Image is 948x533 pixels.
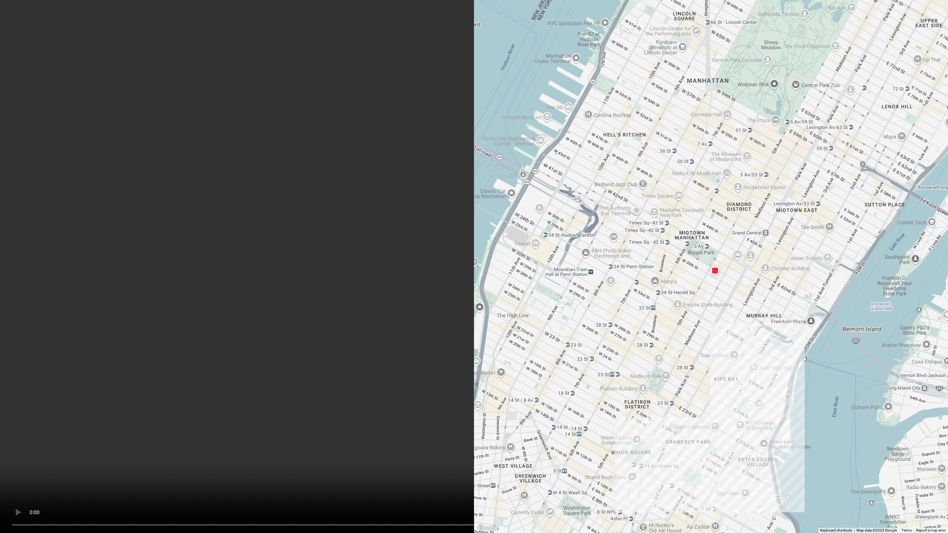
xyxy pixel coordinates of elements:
[901,528,912,532] a: Terms (opens in new tab)
[857,528,897,532] span: Map data ©2025 Google
[916,528,946,532] a: Report a map error
[476,523,500,533] img: Google
[476,523,500,533] a: Open this area in Google Maps (opens a new window)
[820,528,852,533] button: Keyboard shortcuts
